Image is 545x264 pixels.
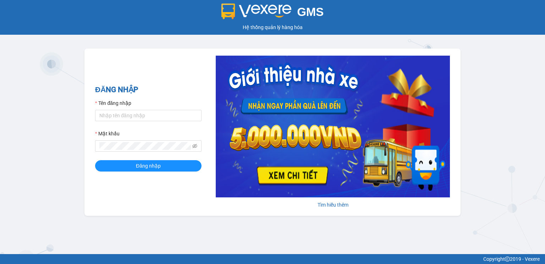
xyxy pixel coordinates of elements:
[221,11,324,16] a: GMS
[95,160,202,172] button: Đăng nhập
[221,4,292,19] img: logo 2
[95,130,120,137] label: Mật khẩu
[2,23,543,31] div: Hệ thống quản lý hàng hóa
[95,99,131,107] label: Tên đăng nhập
[505,257,510,262] span: copyright
[95,84,202,96] h2: ĐĂNG NHẬP
[5,255,540,263] div: Copyright 2019 - Vexere
[192,144,197,148] span: eye-invisible
[216,201,450,209] div: Tìm hiểu thêm
[95,110,202,121] input: Tên đăng nhập
[136,162,161,170] span: Đăng nhập
[99,142,191,150] input: Mật khẩu
[297,5,324,18] span: GMS
[216,56,450,197] img: banner-0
